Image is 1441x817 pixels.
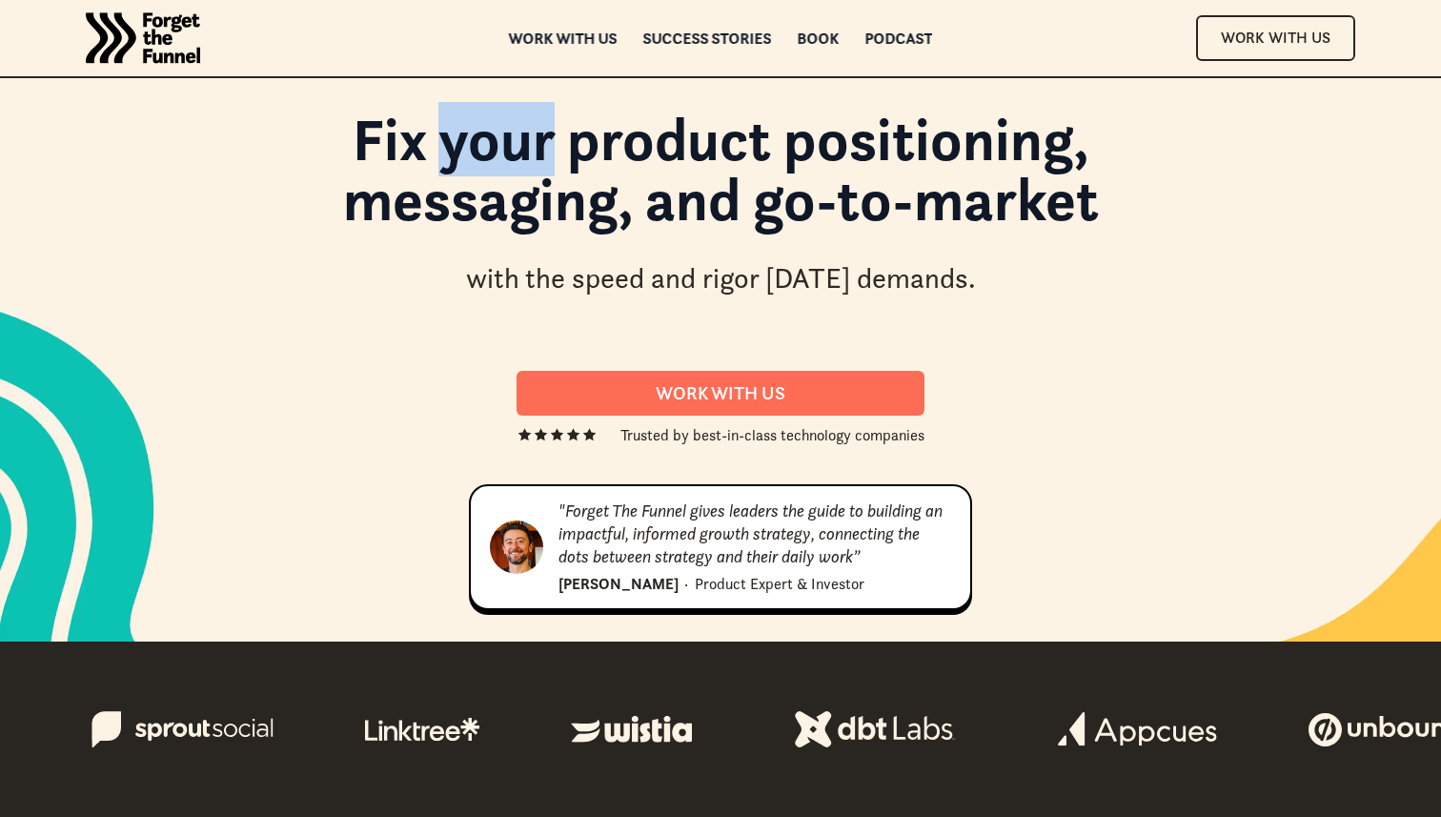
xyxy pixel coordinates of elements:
[206,110,1235,248] h1: Fix your product positioning, messaging, and go-to-market
[558,572,679,595] div: [PERSON_NAME]
[558,500,951,568] div: "Forget The Funnel gives leaders the guide to building an impactful, informed growth strategy, co...
[798,31,840,45] a: Book
[865,31,933,45] a: Podcast
[509,31,618,45] a: Work with us
[695,572,864,595] div: Product Expert & Investor
[539,382,902,404] div: Work With us
[684,572,688,595] div: ·
[517,371,924,416] a: Work With us
[620,423,924,446] div: Trusted by best-in-class technology companies
[466,259,976,298] div: with the speed and rigor [DATE] demands.
[1196,15,1355,60] a: Work With Us
[643,31,772,45] a: Success Stories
